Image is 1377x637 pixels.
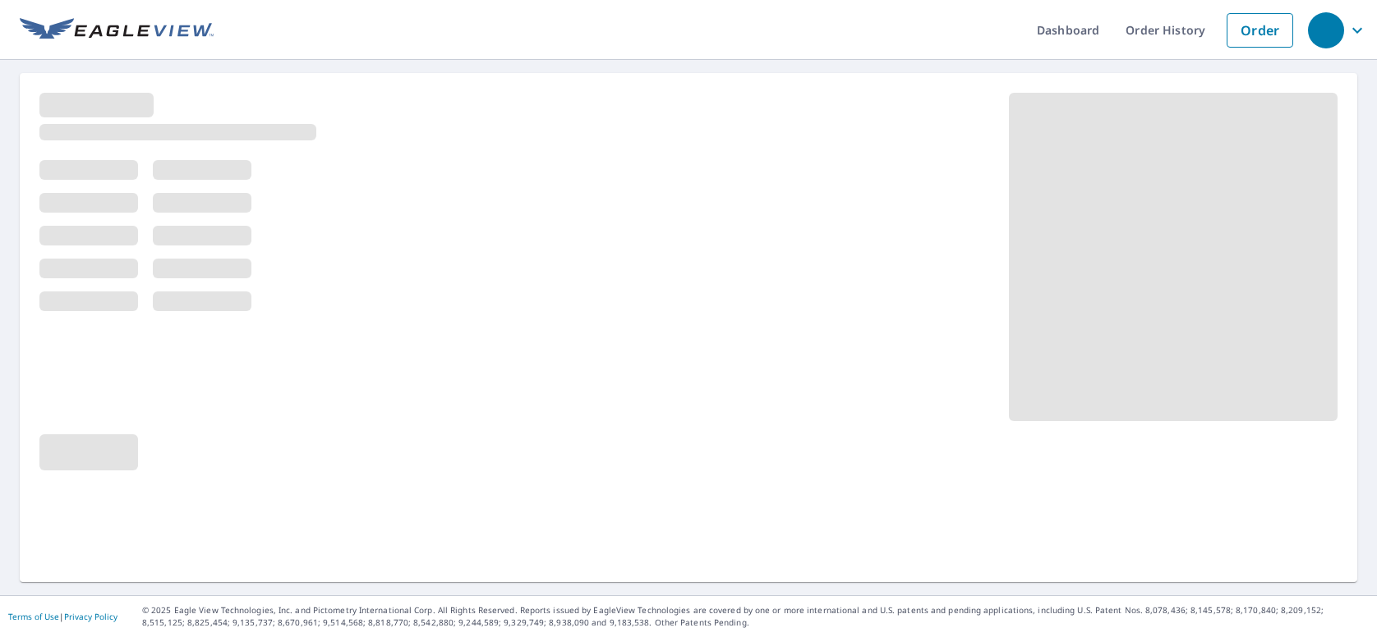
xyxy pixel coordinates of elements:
img: EV Logo [20,18,214,43]
a: Order [1227,13,1293,48]
p: © 2025 Eagle View Technologies, Inc. and Pictometry International Corp. All Rights Reserved. Repo... [142,604,1369,629]
p: | [8,612,117,621]
a: Privacy Policy [64,611,117,622]
a: Terms of Use [8,611,59,622]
